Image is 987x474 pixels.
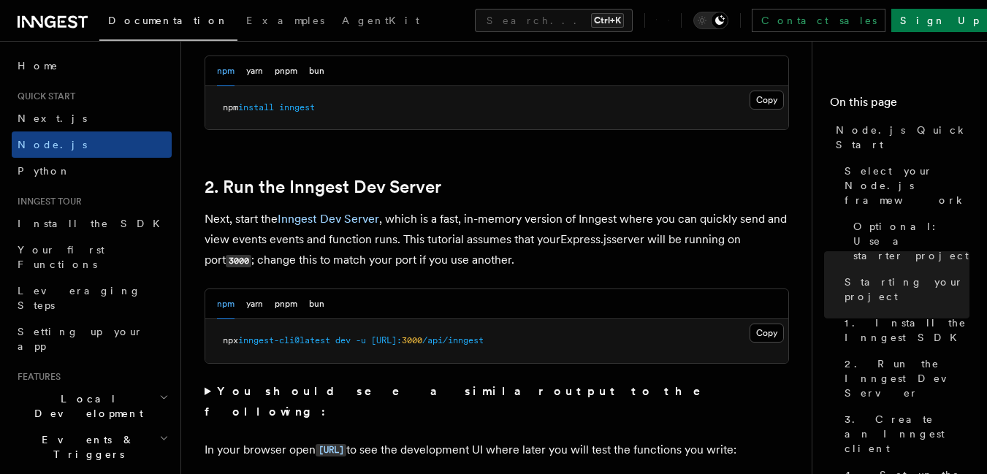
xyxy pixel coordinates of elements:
[422,335,484,345] span: /api/inngest
[839,351,969,406] a: 2. Run the Inngest Dev Server
[12,91,75,102] span: Quick start
[18,139,87,150] span: Node.js
[342,15,419,26] span: AgentKit
[309,289,324,319] button: bun
[750,324,784,343] button: Copy
[12,278,172,318] a: Leveraging Steps
[12,386,172,427] button: Local Development
[18,285,141,311] span: Leveraging Steps
[18,112,87,124] span: Next.js
[839,269,969,310] a: Starting your project
[12,391,159,421] span: Local Development
[845,164,969,207] span: Select your Node.js framework
[246,56,263,86] button: yarn
[238,102,274,112] span: install
[205,177,441,197] a: 2. Run the Inngest Dev Server
[845,316,969,345] span: 1. Install the Inngest SDK
[845,275,969,304] span: Starting your project
[12,131,172,158] a: Node.js
[278,212,379,226] a: Inngest Dev Server
[830,117,969,158] a: Node.js Quick Start
[223,102,238,112] span: npm
[275,56,297,86] button: pnpm
[205,209,789,271] p: Next, start the , which is a fast, in-memory version of Inngest where you can quickly send and vi...
[402,335,422,345] span: 3000
[217,56,235,86] button: npm
[316,444,346,456] code: [URL]
[246,15,324,26] span: Examples
[309,56,324,86] button: bun
[12,196,82,207] span: Inngest tour
[205,384,721,418] strong: You should see a similar output to the following:
[356,335,366,345] span: -u
[246,289,263,319] button: yarn
[853,219,969,263] span: Optional: Use a starter project
[750,91,784,110] button: Copy
[217,289,235,319] button: npm
[237,4,333,39] a: Examples
[238,335,330,345] span: inngest-cli@latest
[12,371,61,383] span: Features
[836,123,969,152] span: Node.js Quick Start
[752,9,885,32] a: Contact sales
[333,4,428,39] a: AgentKit
[591,13,624,28] kbd: Ctrl+K
[12,210,172,237] a: Install the SDK
[316,443,346,456] a: [URL]
[12,158,172,184] a: Python
[205,381,789,422] summary: You should see a similar output to the following:
[839,406,969,462] a: 3. Create an Inngest client
[845,412,969,456] span: 3. Create an Inngest client
[12,427,172,467] button: Events & Triggers
[830,93,969,117] h4: On this page
[18,244,104,270] span: Your first Functions
[693,12,728,29] button: Toggle dark mode
[205,440,789,461] p: In your browser open to see the development UI where later you will test the functions you write:
[12,105,172,131] a: Next.js
[226,255,251,267] code: 3000
[839,158,969,213] a: Select your Node.js framework
[18,165,71,177] span: Python
[275,289,297,319] button: pnpm
[223,335,238,345] span: npx
[12,432,159,462] span: Events & Triggers
[18,218,169,229] span: Install the SDK
[335,335,351,345] span: dev
[475,9,633,32] button: Search...Ctrl+K
[845,356,969,400] span: 2. Run the Inngest Dev Server
[279,102,315,112] span: inngest
[108,15,229,26] span: Documentation
[847,213,969,269] a: Optional: Use a starter project
[839,310,969,351] a: 1. Install the Inngest SDK
[12,318,172,359] a: Setting up your app
[12,237,172,278] a: Your first Functions
[371,335,402,345] span: [URL]:
[99,4,237,41] a: Documentation
[18,58,58,73] span: Home
[18,326,143,352] span: Setting up your app
[12,53,172,79] a: Home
